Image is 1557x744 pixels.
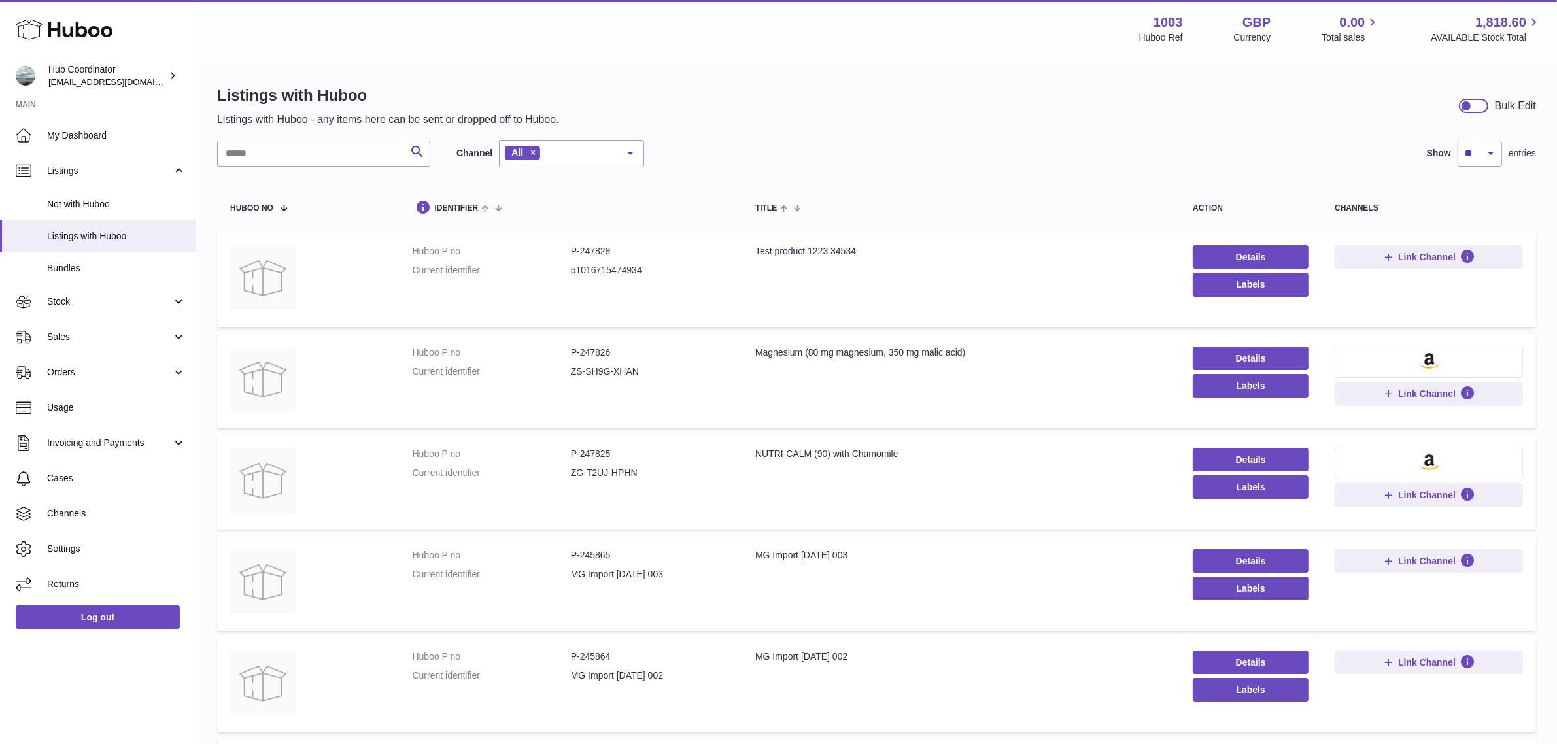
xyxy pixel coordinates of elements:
dd: ZG-T2UJ-HPHN [571,467,729,479]
dd: P-245864 [571,651,729,663]
strong: 1003 [1154,14,1183,31]
button: Link Channel [1335,549,1523,573]
p: Listings with Huboo - any items here can be sent or dropped off to Huboo. [217,112,559,127]
div: Bulk Edit [1495,99,1536,113]
div: Huboo Ref [1139,31,1183,44]
dt: Current identifier [413,365,571,378]
div: NUTRI-CALM (90) with Chamomile [755,448,1167,460]
span: AVAILABLE Stock Total [1431,31,1541,44]
span: Listings [47,165,172,177]
dt: Huboo P no [413,651,571,663]
dd: 51016715474934 [571,264,729,277]
span: Cases [47,472,186,484]
div: Test product 1223 34534 [755,245,1167,258]
span: Usage [47,401,186,414]
dt: Current identifier [413,264,571,277]
div: action [1193,204,1309,212]
dt: Huboo P no [413,549,571,562]
img: NUTRI-CALM (90) with Chamomile [230,448,296,513]
span: Stock [47,296,172,308]
dd: P-247826 [571,347,729,359]
img: Magnesium (80 mg magnesium, 350 mg malic acid) [230,347,296,412]
div: Currency [1234,31,1271,44]
span: Link Channel [1398,489,1456,501]
div: MG Import [DATE] 003 [755,549,1167,562]
span: Channels [47,507,186,520]
strong: GBP [1242,14,1271,31]
label: Show [1427,147,1451,160]
h1: Listings with Huboo [217,85,559,106]
a: Details [1193,347,1309,370]
button: Labels [1193,678,1309,702]
label: Channel [456,147,492,160]
span: Sales [47,331,172,343]
span: Invoicing and Payments [47,437,172,449]
dd: MG Import [DATE] 003 [571,568,729,581]
div: channels [1335,204,1523,212]
dd: ZS-SH9G-XHAN [571,365,729,378]
button: Link Channel [1335,651,1523,674]
a: 0.00 Total sales [1322,14,1380,44]
button: Labels [1193,577,1309,600]
dd: P-247828 [571,245,729,258]
dt: Current identifier [413,568,571,581]
div: MG Import [DATE] 002 [755,651,1167,663]
button: Labels [1193,475,1309,499]
span: All [511,147,523,158]
dt: Huboo P no [413,245,571,258]
span: 0.00 [1340,14,1365,31]
img: MG Import 24 Feb 003 [230,549,296,615]
dd: MG Import [DATE] 002 [571,669,729,682]
div: Hub Coordinator [48,63,166,88]
span: Settings [47,543,186,555]
dt: Current identifier [413,669,571,682]
img: internalAdmin-1003@internal.huboo.com [16,66,35,86]
button: Link Channel [1335,483,1523,507]
img: amazon-small.png [1420,454,1439,470]
span: [EMAIL_ADDRESS][DOMAIN_NAME] [48,76,192,87]
span: Not with Huboo [47,198,186,211]
a: Details [1193,245,1309,269]
span: Link Channel [1398,555,1456,567]
button: Labels [1193,374,1309,397]
span: identifier [435,204,479,212]
span: Link Channel [1398,251,1456,263]
span: Total sales [1322,31,1380,44]
img: amazon-small.png [1420,353,1439,369]
span: Link Channel [1398,388,1456,399]
dt: Huboo P no [413,347,571,359]
dd: P-245865 [571,549,729,562]
img: Test product 1223 34534 [230,245,296,311]
a: 1,818.60 AVAILABLE Stock Total [1431,14,1541,44]
span: Returns [47,578,186,590]
span: Huboo no [230,204,273,212]
a: Details [1193,549,1309,573]
dd: P-247825 [571,448,729,460]
button: Link Channel [1335,382,1523,405]
span: My Dashboard [47,129,186,142]
span: Orders [47,366,172,379]
a: Details [1193,448,1309,471]
span: Bundles [47,262,186,275]
span: Listings with Huboo [47,230,186,243]
button: Link Channel [1335,245,1523,269]
span: Link Channel [1398,656,1456,668]
dt: Current identifier [413,467,571,479]
span: title [755,204,777,212]
img: MG Import 24 Feb 002 [230,651,296,716]
dt: Huboo P no [413,448,571,460]
span: 1,818.60 [1475,14,1526,31]
a: Log out [16,605,180,629]
span: entries [1509,147,1536,160]
div: Magnesium (80 mg magnesium, 350 mg malic acid) [755,347,1167,359]
button: Labels [1193,273,1309,296]
a: Details [1193,651,1309,674]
